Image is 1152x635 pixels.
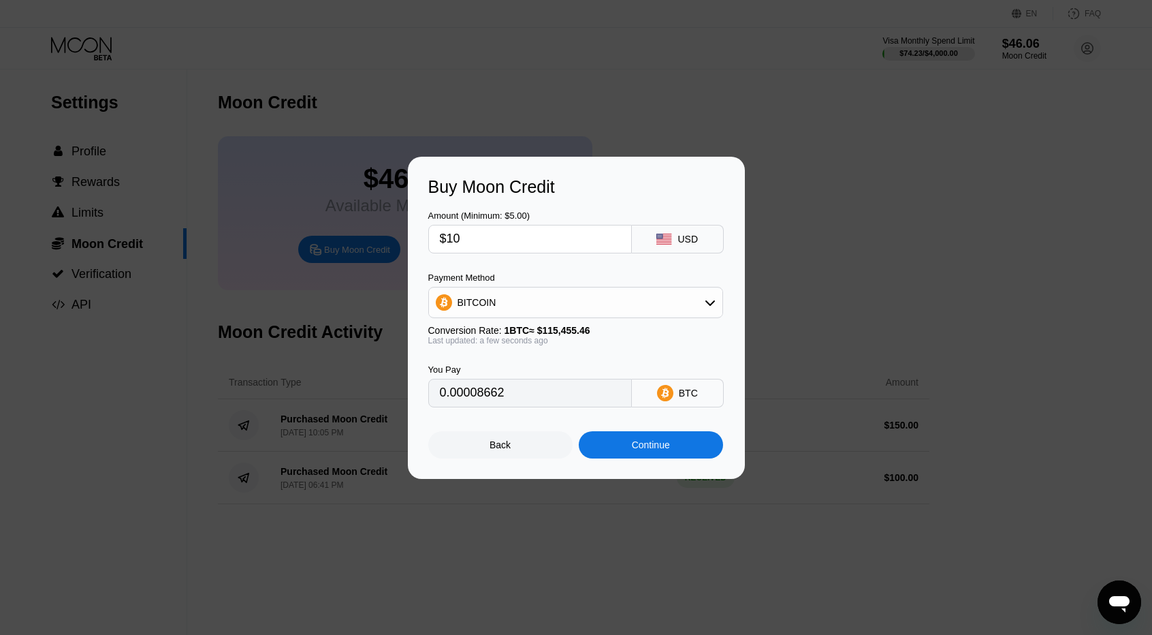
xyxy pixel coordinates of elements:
span: 1 BTC ≈ $115,455.46 [505,325,590,336]
div: Conversion Rate: [428,325,723,336]
iframe: Button to launch messaging window [1098,580,1141,624]
div: Continue [632,439,670,450]
div: Last updated: a few seconds ago [428,336,723,345]
input: $0.00 [440,226,620,253]
div: You Pay [428,365,632,375]
div: BITCOIN [458,297,496,308]
div: Buy Moon Credit [428,177,724,197]
div: BTC [679,388,698,399]
div: Amount (Minimum: $5.00) [428,211,632,221]
div: BITCOIN [429,289,722,316]
div: USD [677,234,698,245]
div: Back [490,439,511,450]
div: Continue [579,431,723,459]
div: Payment Method [428,273,723,283]
div: Back [428,431,573,459]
